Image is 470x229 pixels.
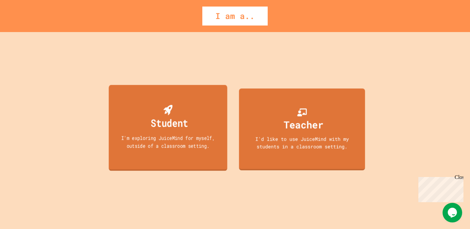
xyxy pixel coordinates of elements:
iframe: chat widget [443,203,463,222]
div: Student [151,115,188,131]
iframe: chat widget [416,174,463,202]
div: I'm exploring JuiceMind for myself, outside of a classroom setting. [115,134,221,150]
div: I am a.. [202,7,268,26]
div: Teacher [284,117,323,132]
div: I'd like to use JuiceMind with my students in a classroom setting. [245,135,359,150]
div: Chat with us now!Close [3,3,45,42]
